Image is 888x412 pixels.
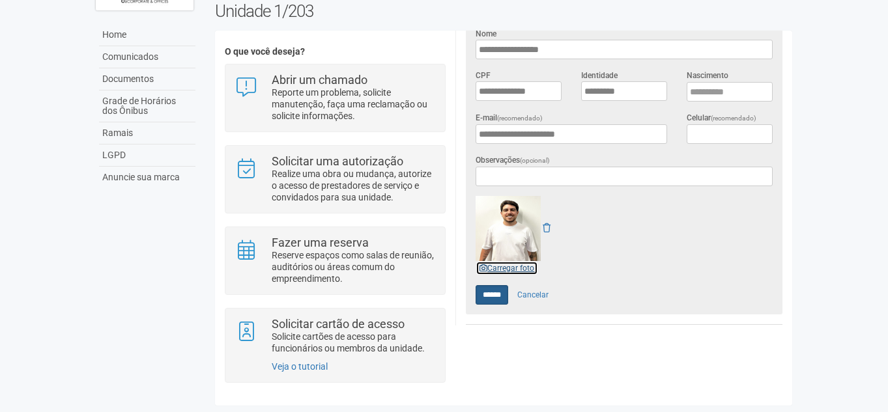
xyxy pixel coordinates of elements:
label: E-mail [476,112,543,124]
a: Fazer uma reserva Reserve espaços como salas de reunião, auditórios ou áreas comum do empreendime... [235,237,435,284]
a: LGPD [99,144,195,167]
label: Celular [687,112,756,124]
label: Identidade [581,70,618,81]
p: Solicite cartões de acesso para funcionários ou membros da unidade. [272,331,435,354]
p: Realize uma obra ou mudança, autorize o acesso de prestadores de serviço e convidados para sua un... [272,168,435,203]
a: Abrir um chamado Reporte um problema, solicite manutenção, faça uma reclamação ou solicite inform... [235,74,435,122]
span: (opcional) [520,157,550,164]
img: GetFile [476,196,541,261]
strong: Solicitar uma autorização [272,154,403,168]
a: Anuncie sua marca [99,167,195,188]
p: Reserve espaços como salas de reunião, auditórios ou áreas comum do empreendimento. [272,249,435,284]
a: Remover [543,223,551,233]
span: (recomendado) [497,115,543,122]
strong: Fazer uma reserva [272,236,369,249]
label: CPF [476,70,491,81]
label: Nascimento [687,70,728,81]
h2: Unidade 1/203 [215,1,793,21]
label: Observações [476,154,550,167]
strong: Solicitar cartão de acesso [272,317,405,331]
a: Carregar foto [476,261,538,275]
a: Comunicados [99,46,195,68]
a: Veja o tutorial [272,361,328,372]
label: Nome [476,28,496,40]
a: Solicitar uma autorização Realize uma obra ou mudança, autorize o acesso de prestadores de serviç... [235,156,435,203]
a: Grade de Horários dos Ônibus [99,90,195,122]
strong: Abrir um chamado [272,73,367,87]
a: Solicitar cartão de acesso Solicite cartões de acesso para funcionários ou membros da unidade. [235,318,435,354]
a: Ramais [99,122,195,144]
h4: O que você deseja? [225,47,446,57]
a: Documentos [99,68,195,90]
p: Reporte um problema, solicite manutenção, faça uma reclamação ou solicite informações. [272,87,435,122]
span: (recomendado) [711,115,756,122]
a: Home [99,24,195,46]
a: Cancelar [510,285,556,305]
